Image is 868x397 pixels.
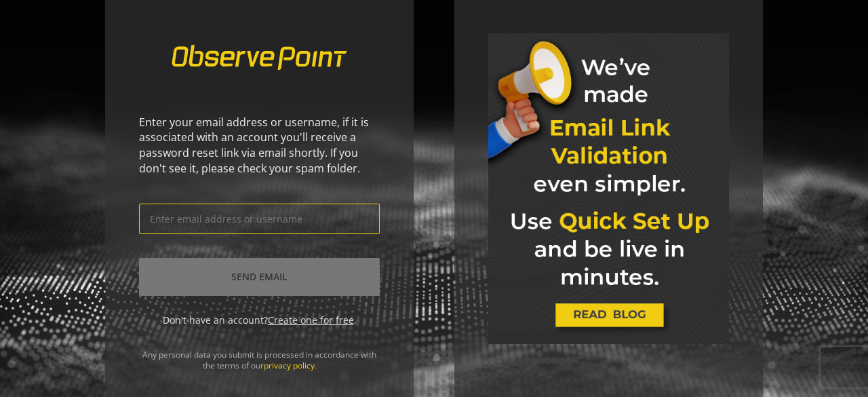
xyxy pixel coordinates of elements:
div: Enter your email address or username, if it is associated with an account you'll receive a passwo... [139,115,380,176]
a: privacy policy [264,360,315,371]
div: Don't have an account? . [139,314,380,327]
img: marketing-banner.jpg [488,33,729,344]
input: Enter email address or username [139,204,380,234]
a: Create one for free [268,314,354,326]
